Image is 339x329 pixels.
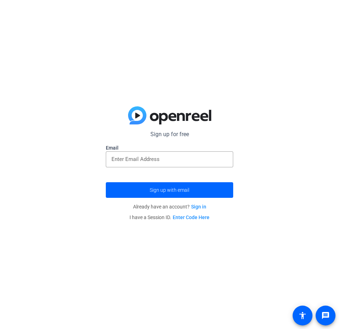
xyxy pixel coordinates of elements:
a: Sign in [191,204,206,210]
span: Already have an account? [133,204,206,210]
input: Enter Email Address [111,155,228,163]
span: I have a Session ID. [130,214,209,220]
button: Sign up with email [106,182,233,198]
mat-icon: accessibility [298,311,307,320]
mat-icon: message [321,311,330,320]
label: Email [106,144,233,151]
img: blue-gradient.svg [128,106,211,125]
p: Sign up for free [106,130,233,139]
a: Enter Code Here [173,214,209,220]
